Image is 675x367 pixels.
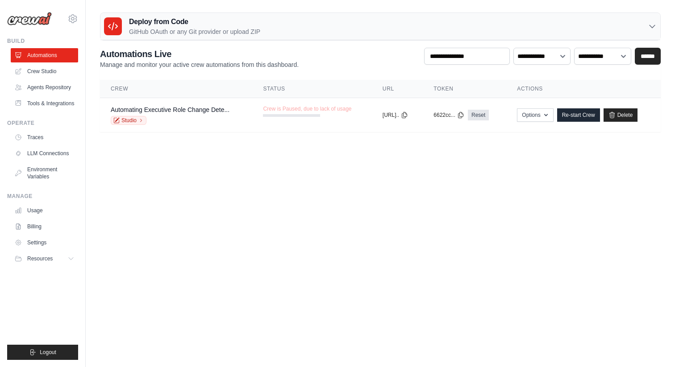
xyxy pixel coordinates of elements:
[129,16,260,27] h3: Deploy from Code
[11,235,78,250] a: Settings
[11,96,78,111] a: Tools & Integrations
[7,120,78,127] div: Operate
[11,146,78,161] a: LLM Connections
[100,60,299,69] p: Manage and monitor your active crew automations from this dashboard.
[252,80,371,98] th: Status
[111,106,229,113] a: Automating Executive Role Change Dete...
[11,130,78,144] a: Traces
[604,108,638,122] a: Delete
[11,48,78,62] a: Automations
[468,110,489,120] a: Reset
[129,27,260,36] p: GitHub OAuth or any Git provider or upload ZIP
[11,203,78,218] a: Usage
[7,345,78,360] button: Logout
[7,193,78,200] div: Manage
[517,108,553,122] button: Options
[100,48,299,60] h2: Automations Live
[7,37,78,45] div: Build
[11,80,78,95] a: Agents Repository
[7,12,52,25] img: Logo
[11,162,78,184] a: Environment Variables
[40,349,56,356] span: Logout
[100,80,252,98] th: Crew
[263,105,351,112] span: Crew is Paused, due to lack of usage
[506,80,661,98] th: Actions
[433,111,464,119] button: 6622cc...
[11,64,78,78] a: Crew Studio
[557,108,600,122] a: Re-start Crew
[423,80,506,98] th: Token
[111,116,146,125] a: Studio
[27,255,53,262] span: Resources
[372,80,423,98] th: URL
[11,219,78,234] a: Billing
[11,252,78,266] button: Resources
